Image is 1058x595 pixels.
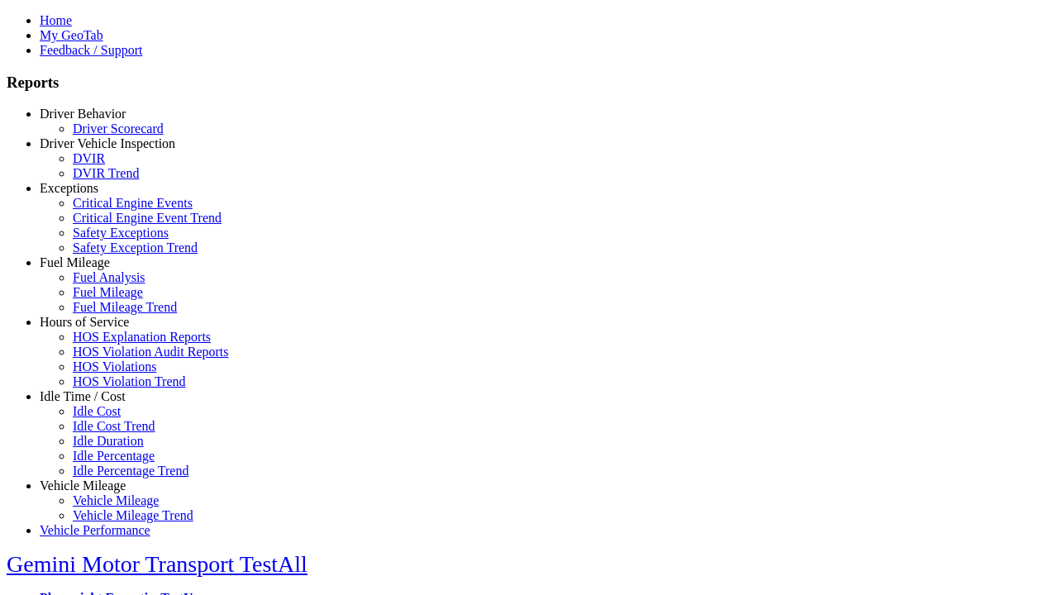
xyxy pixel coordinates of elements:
[73,404,121,418] a: Idle Cost
[73,330,211,344] a: HOS Explanation Reports
[40,315,129,329] a: Hours of Service
[7,551,307,577] a: Gemini Motor Transport TestAll
[73,359,156,374] a: HOS Violations
[40,523,150,537] a: Vehicle Performance
[40,13,72,27] a: Home
[73,300,177,314] a: Fuel Mileage Trend
[73,374,186,388] a: HOS Violation Trend
[40,181,98,195] a: Exceptions
[40,136,175,150] a: Driver Vehicle Inspection
[73,345,229,359] a: HOS Violation Audit Reports
[73,226,169,240] a: Safety Exceptions
[73,121,164,136] a: Driver Scorecard
[73,464,188,478] a: Idle Percentage Trend
[73,449,155,463] a: Idle Percentage
[73,211,222,225] a: Critical Engine Event Trend
[73,419,155,433] a: Idle Cost Trend
[40,43,142,57] a: Feedback / Support
[73,240,198,255] a: Safety Exception Trend
[73,196,193,210] a: Critical Engine Events
[40,255,110,269] a: Fuel Mileage
[73,151,105,165] a: DVIR
[40,389,126,403] a: Idle Time / Cost
[73,285,143,299] a: Fuel Mileage
[73,166,139,180] a: DVIR Trend
[40,28,103,42] a: My GeoTab
[73,508,193,522] a: Vehicle Mileage Trend
[7,74,1051,92] h3: Reports
[73,270,145,284] a: Fuel Analysis
[40,107,126,121] a: Driver Behavior
[73,434,144,448] a: Idle Duration
[40,478,126,493] a: Vehicle Mileage
[73,493,159,507] a: Vehicle Mileage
